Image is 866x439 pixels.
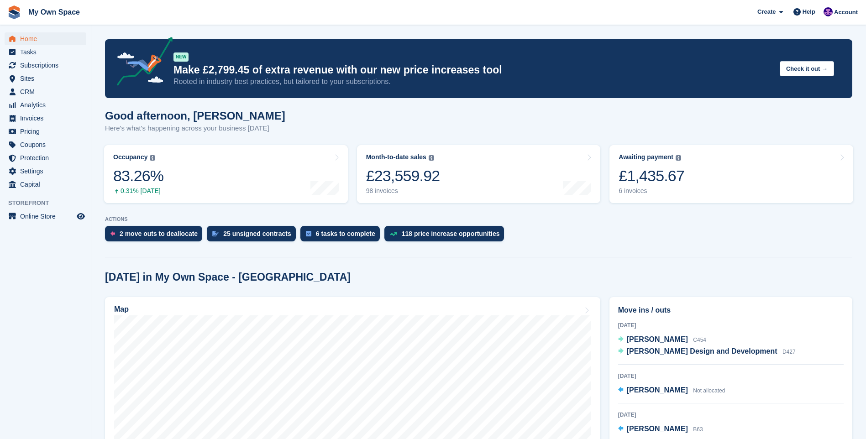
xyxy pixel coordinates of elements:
span: Tasks [20,46,75,58]
img: contract_signature_icon-13c848040528278c33f63329250d36e43548de30e8caae1d1a13099fd9432cc5.svg [212,231,219,236]
a: menu [5,125,86,138]
a: menu [5,59,86,72]
a: menu [5,165,86,178]
div: Month-to-date sales [366,153,426,161]
img: Megan Angel [824,7,833,16]
a: 2 move outs to deallocate [105,226,207,246]
div: 118 price increase opportunities [402,230,500,237]
img: icon-info-grey-7440780725fd019a000dd9b08b2336e03edf1995a4989e88bcd33f0948082b44.svg [150,155,155,161]
h2: Move ins / outs [618,305,844,316]
span: Create [757,7,776,16]
div: 83.26% [113,167,163,185]
span: [PERSON_NAME] [627,335,688,343]
a: menu [5,178,86,191]
span: Subscriptions [20,59,75,72]
span: Analytics [20,99,75,111]
button: Check it out → [780,61,834,76]
a: Occupancy 83.26% 0.31% [DATE] [104,145,348,203]
h1: Good afternoon, [PERSON_NAME] [105,110,285,122]
span: [PERSON_NAME] [627,386,688,394]
div: [DATE] [618,321,844,329]
a: 6 tasks to complete [300,226,384,246]
span: Storefront [8,199,91,208]
a: menu [5,99,86,111]
p: Make £2,799.45 of extra revenue with our new price increases tool [173,63,772,77]
a: menu [5,72,86,85]
a: menu [5,152,86,164]
h2: [DATE] in My Own Space - [GEOGRAPHIC_DATA] [105,271,351,283]
span: Settings [20,165,75,178]
div: NEW [173,52,189,62]
img: move_outs_to_deallocate_icon-f764333ba52eb49d3ac5e1228854f67142a1ed5810a6f6cc68b1a99e826820c5.svg [110,231,115,236]
div: 2 move outs to deallocate [120,230,198,237]
div: [DATE] [618,372,844,380]
div: 6 invoices [619,187,684,195]
img: price-adjustments-announcement-icon-8257ccfd72463d97f412b2fc003d46551f7dbcb40ab6d574587a9cd5c0d94... [109,37,173,89]
span: Not allocated [693,387,725,394]
div: Awaiting payment [619,153,673,161]
div: 25 unsigned contracts [223,230,291,237]
span: Home [20,32,75,45]
div: 98 invoices [366,187,440,195]
img: task-75834270c22a3079a89374b754ae025e5fb1db73e45f91037f5363f120a921f8.svg [306,231,311,236]
span: Capital [20,178,75,191]
span: Help [803,7,815,16]
span: [PERSON_NAME] [627,425,688,433]
span: Pricing [20,125,75,138]
span: [PERSON_NAME] Design and Development [627,347,777,355]
span: Coupons [20,138,75,151]
a: My Own Space [25,5,84,20]
a: menu [5,138,86,151]
img: icon-info-grey-7440780725fd019a000dd9b08b2336e03edf1995a4989e88bcd33f0948082b44.svg [676,155,681,161]
a: [PERSON_NAME] Design and Development D427 [618,346,796,358]
a: 118 price increase opportunities [384,226,509,246]
h2: Map [114,305,129,314]
span: Invoices [20,112,75,125]
span: Protection [20,152,75,164]
a: menu [5,210,86,223]
span: C454 [693,337,706,343]
div: 6 tasks to complete [316,230,375,237]
p: ACTIONS [105,216,852,222]
p: Rooted in industry best practices, but tailored to your subscriptions. [173,77,772,87]
span: CRM [20,85,75,98]
a: [PERSON_NAME] Not allocated [618,385,725,397]
div: Occupancy [113,153,147,161]
span: D427 [782,349,796,355]
a: menu [5,112,86,125]
a: 25 unsigned contracts [207,226,300,246]
p: Here's what's happening across your business [DATE] [105,123,285,134]
div: 0.31% [DATE] [113,187,163,195]
a: Month-to-date sales £23,559.92 98 invoices [357,145,601,203]
span: B63 [693,426,703,433]
img: icon-info-grey-7440780725fd019a000dd9b08b2336e03edf1995a4989e88bcd33f0948082b44.svg [429,155,434,161]
a: menu [5,32,86,45]
a: [PERSON_NAME] C454 [618,334,706,346]
span: Online Store [20,210,75,223]
div: £23,559.92 [366,167,440,185]
span: Sites [20,72,75,85]
div: £1,435.67 [619,167,684,185]
a: menu [5,85,86,98]
a: [PERSON_NAME] B63 [618,423,703,435]
span: Account [834,8,858,17]
img: stora-icon-8386f47178a22dfd0bd8f6a31ec36ba5ce8667c1dd55bd0f319d3a0aa187defe.svg [7,5,21,19]
a: menu [5,46,86,58]
img: price_increase_opportunities-93ffe204e8149a01c8c9dc8f82e8f89637d9d84a8eef4429ea346261dce0b2c0.svg [390,232,397,236]
a: Preview store [75,211,86,222]
a: Awaiting payment £1,435.67 6 invoices [609,145,853,203]
div: [DATE] [618,411,844,419]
